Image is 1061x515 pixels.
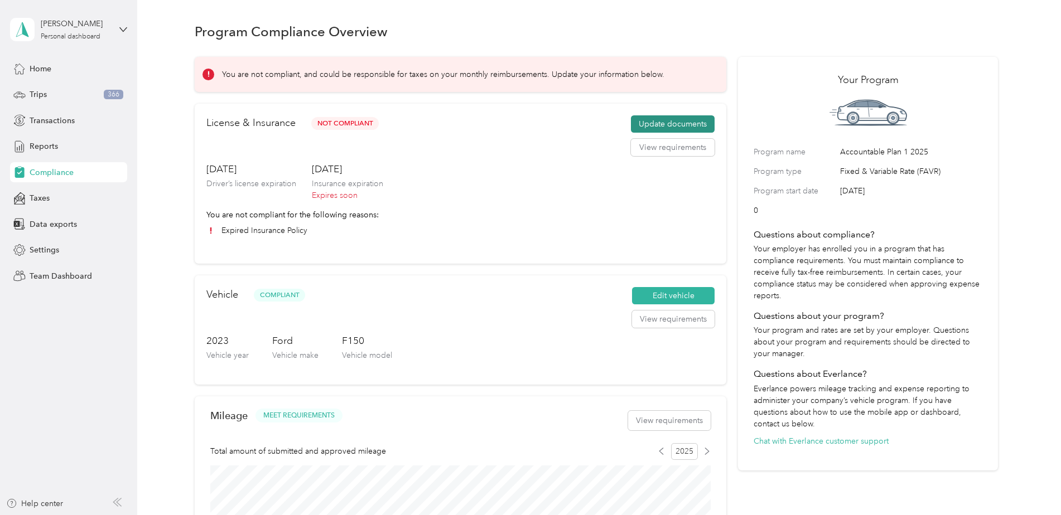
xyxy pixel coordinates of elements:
p: Insurance expiration [312,178,383,190]
h2: Vehicle [206,287,238,302]
button: Chat with Everlance customer support [754,435,889,447]
span: Data exports [30,218,77,230]
span: Fixed & Variable Rate (FAVR) [840,166,982,177]
p: You are not compliant for the following reasons: [206,209,715,221]
button: View requirements [628,411,711,430]
h2: License & Insurance [206,115,296,130]
h4: Questions about Everlance? [754,367,982,381]
p: Vehicle model [342,349,392,361]
h3: 2023 [206,334,249,348]
span: Accountable Plan 1 2025 [840,146,982,158]
h3: [DATE] [206,162,296,176]
div: [PERSON_NAME] [41,18,110,30]
label: Program name [754,146,836,158]
span: Reports [30,140,58,152]
span: Team Dashboard [30,270,92,282]
span: Home [30,63,51,75]
div: 0 [754,146,982,216]
label: Program type [754,166,836,177]
span: Trips [30,89,47,100]
button: Edit vehicle [632,287,715,305]
span: Transactions [30,115,75,127]
span: Taxes [30,192,50,204]
span: Compliant [254,289,305,302]
h3: [DATE] [312,162,383,176]
p: Vehicle year [206,349,249,361]
h2: Your Program [754,72,982,88]
h4: Questions about your program? [754,309,982,323]
button: Update documents [631,115,715,133]
button: MEET REQUIREMENTS [255,409,343,422]
label: Program start date [754,185,836,197]
span: Not Compliant [311,117,379,130]
span: 2025 [671,443,698,460]
span: Settings [30,244,59,256]
h2: Mileage [210,410,248,421]
span: MEET REQUIREMENTS [263,411,335,421]
p: Everlance powers mileage tracking and expense reporting to administer your company’s vehicle prog... [754,383,982,430]
span: Total amount of submitted and approved mileage [210,445,386,457]
p: Expires soon [312,190,383,201]
li: Expired Insurance Policy [206,225,715,236]
p: Your program and rates are set by your employer. Questions about your program and requirements sh... [754,324,982,359]
iframe: Everlance-gr Chat Button Frame [999,453,1061,515]
h3: F150 [342,334,392,348]
p: Your employer has enrolled you in a program that has compliance requirements. You must maintain c... [754,243,982,302]
p: Driver’s license expiration [206,178,296,190]
button: Help center [6,498,63,509]
span: [DATE] [840,185,982,197]
button: View requirements [631,139,715,157]
p: Vehicle make [272,349,319,361]
h3: Ford [272,334,319,348]
span: Compliance [30,167,74,178]
p: You are not compliant, and could be responsible for taxes on your monthly reimbursements. Update ... [222,69,664,80]
span: 366 [104,90,123,100]
h1: Program Compliance Overview [195,26,388,37]
h4: Questions about compliance? [754,228,982,241]
div: Personal dashboard [41,33,100,40]
button: View requirements [632,310,715,328]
